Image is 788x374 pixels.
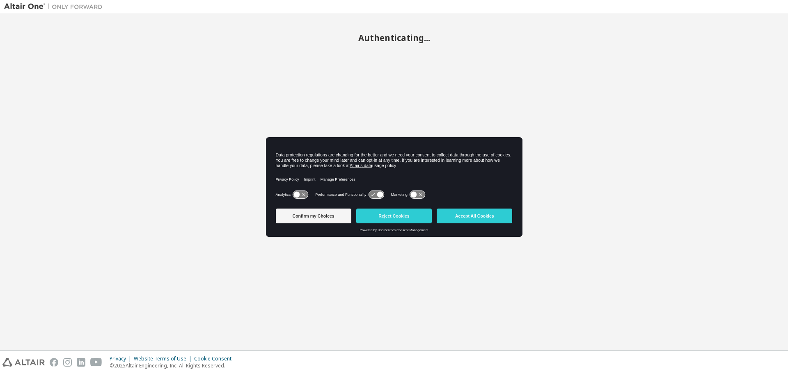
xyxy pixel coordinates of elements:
[77,358,85,367] img: linkedin.svg
[63,358,72,367] img: instagram.svg
[4,2,107,11] img: Altair One
[2,358,45,367] img: altair_logo.svg
[50,358,58,367] img: facebook.svg
[110,362,236,369] p: © 2025 Altair Engineering, Inc. All Rights Reserved.
[194,356,236,362] div: Cookie Consent
[4,32,784,43] h2: Authenticating...
[90,358,102,367] img: youtube.svg
[134,356,194,362] div: Website Terms of Use
[110,356,134,362] div: Privacy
